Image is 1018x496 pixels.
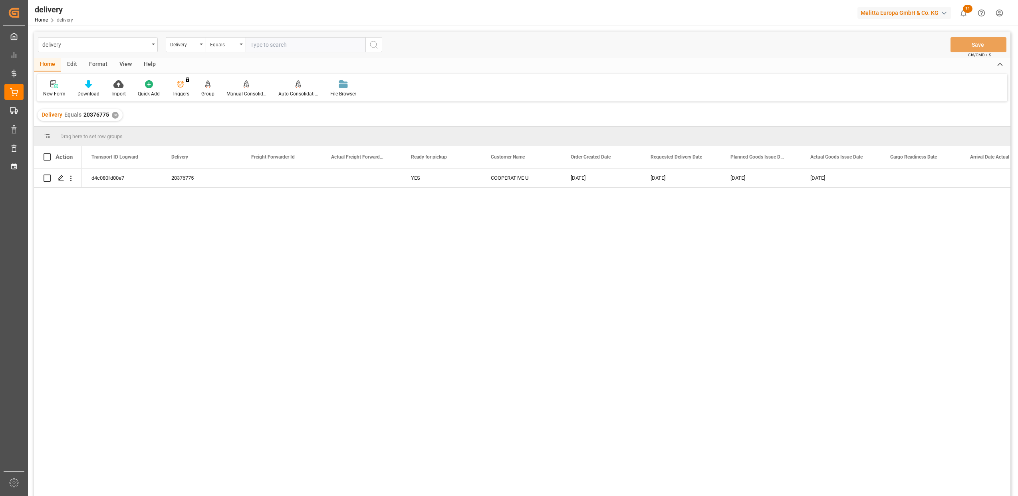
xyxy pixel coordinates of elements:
[210,39,237,48] div: Equals
[411,154,447,160] span: Ready for pickup
[34,169,82,188] div: Press SPACE to select this row.
[112,112,119,119] div: ✕
[365,37,382,52] button: search button
[951,37,1006,52] button: Save
[561,169,641,187] div: [DATE]
[77,90,99,97] div: Download
[201,90,214,97] div: Group
[56,153,73,161] div: Action
[330,90,356,97] div: File Browser
[857,7,951,19] div: Melitta Europa GmbH & Co. KG
[954,4,972,22] button: show 11 new notifications
[113,58,138,71] div: View
[138,58,162,71] div: Help
[38,37,158,52] button: open menu
[35,17,48,23] a: Home
[721,169,801,187] div: [DATE]
[35,4,73,16] div: delivery
[206,37,246,52] button: open menu
[91,154,138,160] span: Transport ID Logward
[61,58,83,71] div: Edit
[801,169,881,187] div: [DATE]
[481,169,561,187] div: COOPERATIVE U
[171,154,188,160] span: Delivery
[162,169,242,187] div: 20376775
[968,52,991,58] span: Ctrl/CMD + S
[166,37,206,52] button: open menu
[890,154,937,160] span: Cargo Readiness Date
[42,111,62,118] span: Delivery
[571,154,611,160] span: Order Created Date
[34,58,61,71] div: Home
[82,169,162,187] div: d4c080fd00e7
[651,154,702,160] span: Requested Delivery Date
[251,154,295,160] span: Freight Forwarder Id
[42,39,149,49] div: delivery
[963,5,972,13] span: 11
[138,90,160,97] div: Quick Add
[111,90,126,97] div: Import
[64,111,81,118] span: Equals
[226,90,266,97] div: Manual Consolidation
[857,5,954,20] button: Melitta Europa GmbH & Co. KG
[331,154,385,160] span: Actual Freight Forwarder Id
[60,133,123,139] span: Drag here to set row groups
[972,4,990,22] button: Help Center
[491,154,525,160] span: Customer Name
[970,154,1009,160] span: Arrival Date Actual
[641,169,721,187] div: [DATE]
[401,169,481,187] div: YES
[278,90,318,97] div: Auto Consolidation
[730,154,784,160] span: Planned Goods Issue Date
[170,39,197,48] div: Delivery
[246,37,365,52] input: Type to search
[83,58,113,71] div: Format
[83,111,109,118] span: 20376775
[810,154,863,160] span: Actual Goods Issue Date
[43,90,65,97] div: New Form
